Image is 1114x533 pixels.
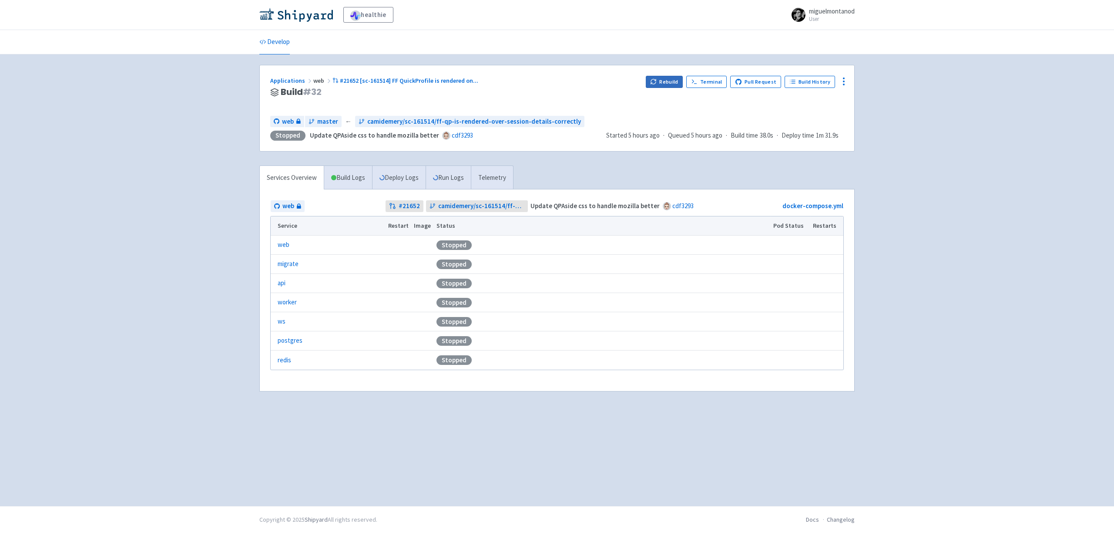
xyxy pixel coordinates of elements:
[343,7,393,23] a: healthie
[810,216,843,236] th: Restarts
[317,117,338,127] span: master
[278,336,302,346] a: postgres
[771,216,810,236] th: Pod Status
[436,336,472,346] div: Stopped
[324,166,372,190] a: Build Logs
[786,8,855,22] a: miguelmontanod User
[278,278,285,288] a: api
[270,77,313,84] a: Applications
[259,8,333,22] img: Shipyard logo
[303,86,322,98] span: # 32
[782,131,814,141] span: Deploy time
[606,131,844,141] div: · · ·
[340,77,478,84] span: #21652 [sc-161514] FF QuickProfile is rendered on ...
[282,201,294,211] span: web
[305,516,328,523] a: Shipyard
[313,77,332,84] span: web
[628,131,660,139] time: 5 hours ago
[730,76,781,88] a: Pull Request
[436,240,472,250] div: Stopped
[260,166,324,190] a: Services Overview
[271,200,305,212] a: web
[278,240,289,250] a: web
[785,76,835,88] a: Build History
[399,201,420,211] strong: # 21652
[782,202,843,210] a: docker-compose.yml
[806,516,819,523] a: Docs
[411,216,434,236] th: Image
[386,200,423,212] a: #21652
[760,131,773,141] span: 38.0s
[367,117,581,127] span: camidemery/sc-161514/ff-qp-is-rendered-over-session-details-correctly
[668,131,722,139] span: Queued
[691,131,722,139] time: 5 hours ago
[606,131,660,139] span: Started
[530,202,660,210] strong: Update QPAside css to handle mozilla better
[436,317,472,327] div: Stopped
[310,131,439,139] strong: Update QPAside css to handle mozilla better
[426,200,528,212] a: camidemery/sc-161514/ff-qp-is-rendered-over-session-details-correctly
[259,30,290,54] a: Develop
[282,117,294,127] span: web
[434,216,771,236] th: Status
[278,259,299,269] a: migrate
[278,297,297,307] a: worker
[672,202,694,210] a: cdf3293
[372,166,426,190] a: Deploy Logs
[271,216,385,236] th: Service
[686,76,727,88] a: Terminal
[305,116,342,128] a: master
[436,355,472,365] div: Stopped
[278,317,285,327] a: ws
[452,131,473,139] a: cdf3293
[471,166,513,190] a: Telemetry
[436,298,472,307] div: Stopped
[270,131,305,141] div: Stopped
[436,260,472,269] div: Stopped
[332,77,480,84] a: #21652 [sc-161514] FF QuickProfile is rendered on...
[809,16,855,22] small: User
[827,516,855,523] a: Changelog
[436,279,472,288] div: Stopped
[646,76,683,88] button: Rebuild
[385,216,411,236] th: Restart
[270,116,304,128] a: web
[345,117,352,127] span: ←
[809,7,855,15] span: miguelmontanod
[426,166,471,190] a: Run Logs
[731,131,758,141] span: Build time
[278,355,291,365] a: redis
[816,131,839,141] span: 1m 31.9s
[281,87,322,97] span: Build
[438,201,525,211] span: camidemery/sc-161514/ff-qp-is-rendered-over-session-details-correctly
[355,116,584,128] a: camidemery/sc-161514/ff-qp-is-rendered-over-session-details-correctly
[259,515,377,524] div: Copyright © 2025 All rights reserved.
